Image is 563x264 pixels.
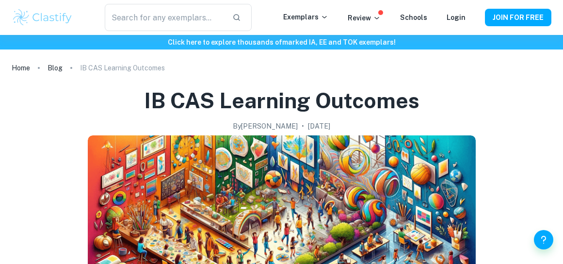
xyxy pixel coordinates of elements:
a: Schools [400,14,427,21]
a: Login [447,14,466,21]
p: Review [348,13,381,23]
img: Clastify logo [12,8,73,27]
button: JOIN FOR FREE [485,9,551,26]
h2: [DATE] [308,121,330,132]
h1: IB CAS Learning Outcomes [144,86,419,115]
button: Help and Feedback [534,230,553,249]
h2: By [PERSON_NAME] [233,121,298,132]
p: • [302,121,304,132]
p: Exemplars [283,12,328,22]
h6: Click here to explore thousands of marked IA, EE and TOK exemplars ! [2,37,561,48]
a: Blog [48,61,63,75]
input: Search for any exemplars... [105,4,225,31]
p: IB CAS Learning Outcomes [80,63,165,73]
a: Home [12,61,30,75]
